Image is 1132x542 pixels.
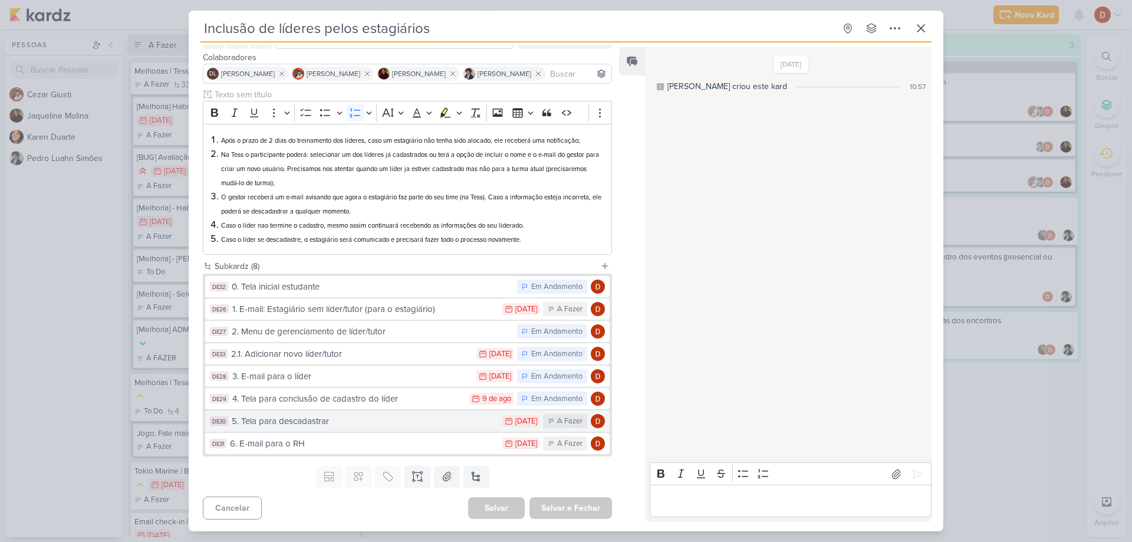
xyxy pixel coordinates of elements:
[531,393,583,405] div: Em Andamento
[205,410,610,432] button: DE30 5. Tela para descadastrar [DATE] A Fazer
[221,137,580,144] span: Após o prazo de 2 dias do treinamento dos líderes, caso um estagiário não tenha sido alocado, ele...
[232,303,496,316] div: 1. E-mail: Estagiário sem líder/tutor (para o estagiário)
[210,282,228,291] div: DE32
[203,101,612,124] div: Editor toolbar
[205,388,610,409] button: DE29 4. Tela para conclusão de cadastro do líder 9 de ago Em Andamento
[591,280,605,294] img: Davi Elias Teixeira
[210,304,229,314] div: DE26
[489,373,511,380] div: [DATE]
[221,68,275,79] span: [PERSON_NAME]
[463,68,475,80] img: Pedro Luahn Simões
[557,438,583,450] div: A Fazer
[210,416,228,426] div: DE30
[378,68,390,80] img: Jaqueline Molina
[548,67,609,81] input: Buscar
[489,350,511,358] div: [DATE]
[210,372,229,381] div: DE28
[591,414,605,428] img: Davi Elias Teixeira
[232,415,496,428] div: 5. Tela para descadastrar
[650,485,932,517] div: Editor editing area: main
[650,462,932,485] div: Editor toolbar
[212,88,612,101] input: Texto sem título
[515,418,537,425] div: [DATE]
[531,281,583,293] div: Em Andamento
[221,222,524,229] span: Caso o líder nao termine o cadastro, mesmo assim continuará recebendo as informações do seu lider...
[307,68,360,79] span: [PERSON_NAME]
[230,437,496,451] div: 6. E-mail para o RH
[221,236,521,244] span: Caso o líder se descadastre, o estagiário será comunicado e precisará fazer todo o processo novam...
[210,394,229,403] div: DE29
[667,80,787,93] div: [PERSON_NAME] criou este kard
[531,326,583,338] div: Em Andamento
[531,349,583,360] div: Em Andamento
[232,325,511,339] div: 2. Menu de gerenciamento de líder/tutor
[591,392,605,406] img: Davi Elias Teixeira
[210,349,228,359] div: DE33
[392,68,446,79] span: [PERSON_NAME]
[205,366,610,387] button: DE28 3. E-mail para o líder [DATE] Em Andamento
[232,370,470,383] div: 3. E-mail para o líder
[210,327,228,336] div: DE27
[591,347,605,361] img: Davi Elias Teixeira
[203,51,612,64] div: Colaboradores
[591,324,605,339] img: Davi Elias Teixeira
[205,433,610,454] button: DE31 6. E-mail para o RH [DATE] A Fazer
[207,68,219,80] div: Danilo Leite
[515,306,537,313] div: [DATE]
[205,276,610,297] button: DE32 0. Tela inicial estudante Em Andamento
[205,298,610,320] button: DE26 1. E-mail: Estagiário sem líder/tutor (para o estagiário) [DATE] A Fazer
[478,68,531,79] span: [PERSON_NAME]
[205,343,610,364] button: DE33 2.1. Adicionar novo líder/tutor [DATE] Em Andamento
[482,395,511,403] div: 9 de ago
[205,321,610,342] button: DE27 2. Menu de gerenciamento de líder/tutor Em Andamento
[215,260,595,272] div: Subkardz (8)
[203,497,262,520] button: Cancelar
[591,436,605,451] img: Davi Elias Teixeira
[557,416,583,428] div: A Fazer
[232,280,511,294] div: 0. Tela inicial estudante
[231,347,470,361] div: 2.1. Adicionar novo líder/tutor
[591,302,605,316] img: Davi Elias Teixeira
[200,18,835,39] input: Kard Sem Título
[203,124,612,255] div: Editor editing area: main
[232,392,463,406] div: 4. Tela para conclusão de cadastro do líder
[210,439,226,448] div: DE31
[557,304,583,316] div: A Fazer
[591,369,605,383] img: Davi Elias Teixeira
[910,81,926,92] div: 10:57
[221,193,601,215] span: O gestor receberá um e-mail avisando que agora o estagiário faz parte do seu time (na Tess). Caso...
[209,71,216,77] p: DL
[221,151,599,187] span: Na Tess o participante poderá: selecionar um dos líderes já cadastrados ou terá a opção de inclui...
[292,68,304,80] img: Cezar Giusti
[531,371,583,383] div: Em Andamento
[515,440,537,448] div: [DATE]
